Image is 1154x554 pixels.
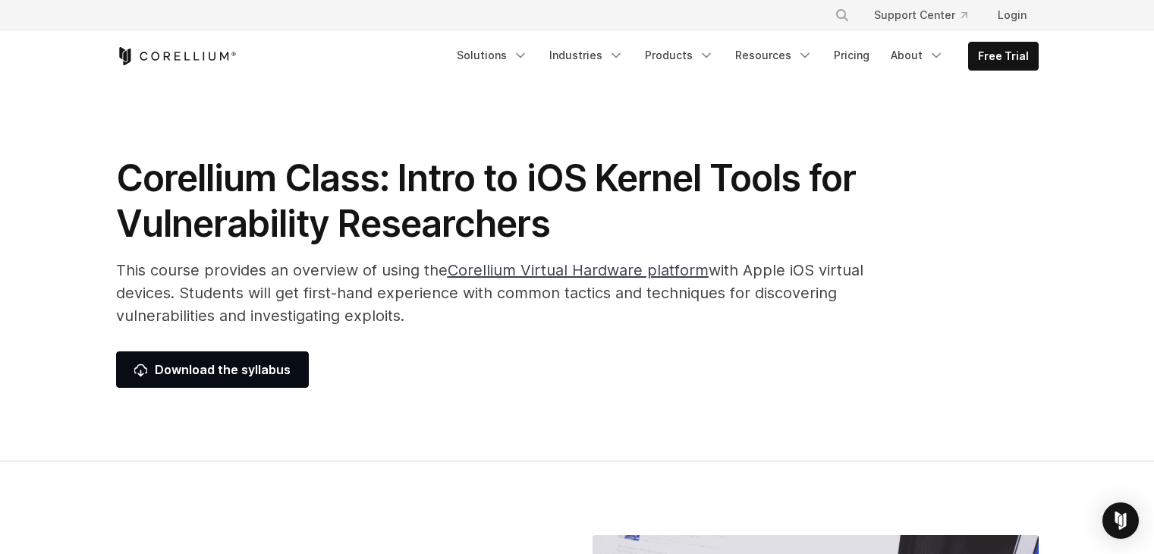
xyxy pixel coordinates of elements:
[134,360,291,379] span: Download the syllabus
[816,2,1039,29] div: Navigation Menu
[986,2,1039,29] a: Login
[882,42,953,69] a: About
[116,259,875,327] p: This course provides an overview of using the with Apple iOS virtual devices. Students will get f...
[448,42,537,69] a: Solutions
[448,261,709,279] a: Corellium Virtual Hardware platform
[448,42,1039,71] div: Navigation Menu
[829,2,856,29] button: Search
[969,42,1038,70] a: Free Trial
[540,42,633,69] a: Industries
[726,42,822,69] a: Resources
[1102,502,1139,539] div: Open Intercom Messenger
[825,42,879,69] a: Pricing
[636,42,723,69] a: Products
[862,2,979,29] a: Support Center
[116,47,237,65] a: Corellium Home
[116,351,309,388] a: Download the syllabus
[116,156,875,247] h1: Corellium Class: Intro to iOS Kernel Tools for Vulnerability Researchers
